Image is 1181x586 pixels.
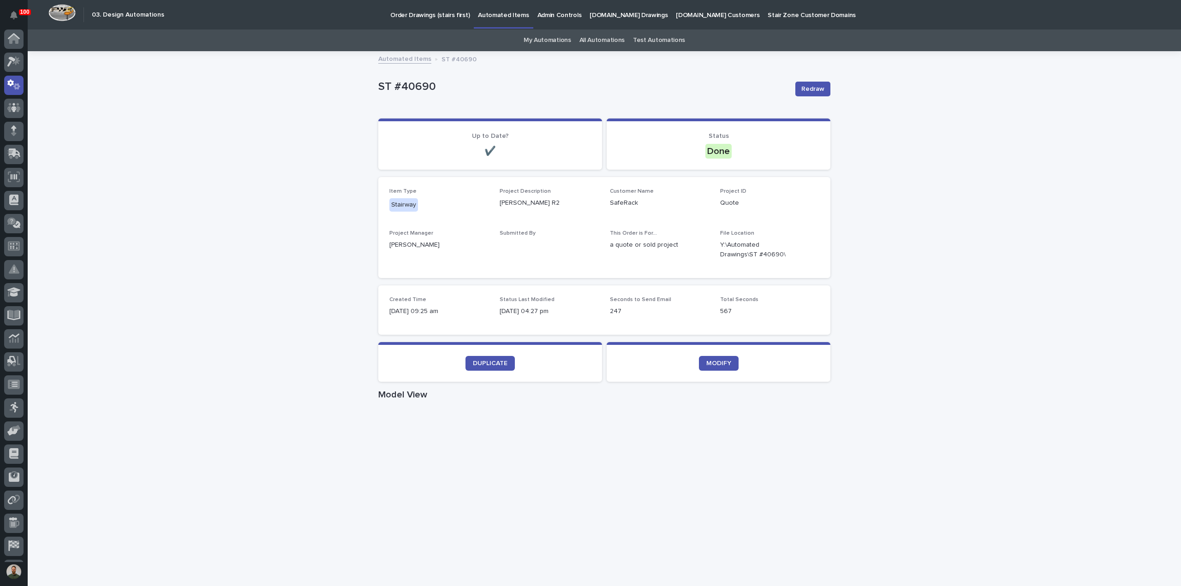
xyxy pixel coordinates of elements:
[389,231,433,236] span: Project Manager
[706,360,731,367] span: MODIFY
[720,297,758,302] span: Total Seconds
[610,198,709,208] p: SafeRack
[720,189,746,194] span: Project ID
[389,240,489,250] p: [PERSON_NAME]
[378,389,830,400] h1: Model View
[4,562,24,581] button: users-avatar
[705,144,732,159] div: Done
[378,80,788,94] p: ST #40690
[610,231,657,236] span: This Order is For...
[720,240,797,260] : Y:\Automated Drawings\ST #40690\
[378,53,431,64] a: Automated Items
[92,11,164,19] h2: 03. Design Automations
[720,198,819,208] p: Quote
[472,133,509,139] span: Up to Date?
[389,189,417,194] span: Item Type
[500,189,551,194] span: Project Description
[500,231,536,236] span: Submitted By
[389,198,418,212] div: Stairway
[4,6,24,25] button: Notifications
[389,307,489,316] p: [DATE] 09:25 am
[389,146,591,157] p: ✔️
[500,307,599,316] p: [DATE] 04:27 pm
[441,53,477,64] p: ST #40690
[610,297,671,302] span: Seconds to Send Email
[610,240,709,250] p: a quote or sold project
[699,356,739,371] a: MODIFY
[473,360,507,367] span: DUPLICATE
[20,9,30,15] p: 100
[48,4,76,21] img: Workspace Logo
[579,30,625,51] a: All Automations
[500,198,599,208] p: [PERSON_NAME] R2
[795,82,830,96] button: Redraw
[720,307,819,316] p: 567
[610,307,709,316] p: 247
[709,133,729,139] span: Status
[633,30,685,51] a: Test Automations
[524,30,571,51] a: My Automations
[610,189,654,194] span: Customer Name
[801,84,824,94] span: Redraw
[465,356,515,371] a: DUPLICATE
[500,297,555,302] span: Status Last Modified
[12,11,24,26] div: Notifications100
[389,297,426,302] span: Created Time
[720,231,754,236] span: File Location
